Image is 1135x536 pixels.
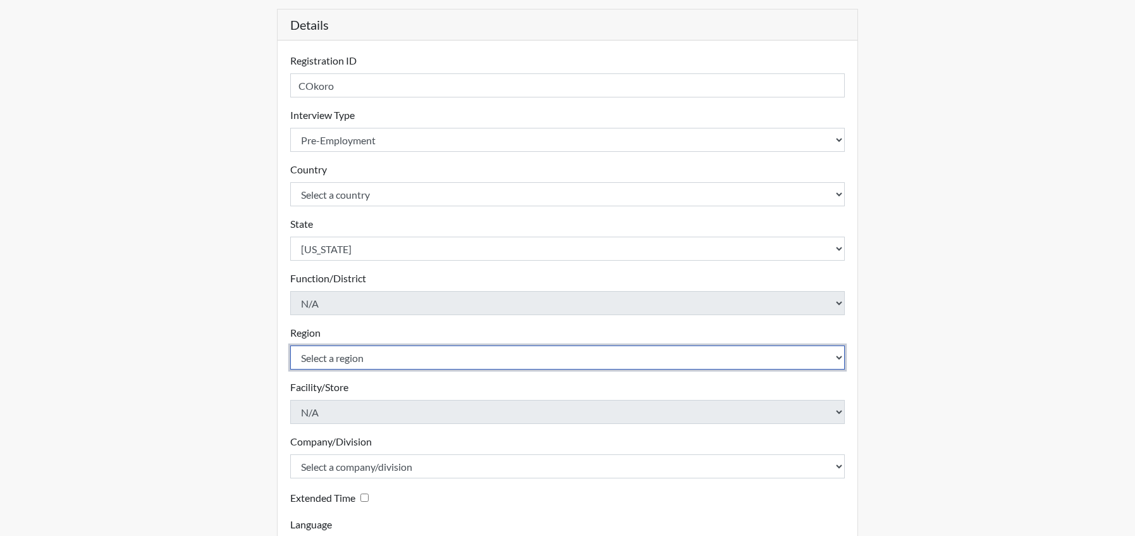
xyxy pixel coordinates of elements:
[290,271,366,286] label: Function/District
[290,53,357,68] label: Registration ID
[290,380,348,395] label: Facility/Store
[290,489,374,507] div: Checking this box will provide the interviewee with an accomodation of extra time to answer each ...
[290,73,845,97] input: Insert a Registration ID, which needs to be a unique alphanumeric value for each interviewee
[290,490,355,506] label: Extended Time
[278,9,858,41] h5: Details
[290,517,332,532] label: Language
[290,162,327,177] label: Country
[290,325,321,340] label: Region
[290,108,355,123] label: Interview Type
[290,434,372,449] label: Company/Division
[290,216,313,232] label: State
